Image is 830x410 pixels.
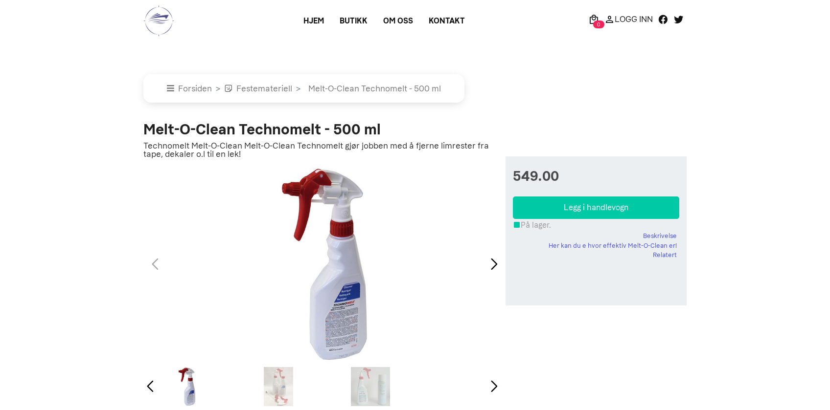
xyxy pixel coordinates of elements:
[143,167,506,362] div: 1 / 3
[593,21,604,28] span: 0
[296,12,332,30] a: Hjem
[224,84,292,93] a: Festemateriell
[143,122,506,137] h2: Melt-O-Clean Technomelt - 500 ml
[143,142,506,158] p: Technomelt Melt-O-Clean Melt-O-Clean Technomelt gjør jobben med å fjerne limrester fra tape, deka...
[586,13,601,25] a: 0
[143,74,687,103] nav: breadcrumb
[304,84,441,93] a: Melt-O-Clean Technomelt - 500 ml
[513,219,679,231] div: På lager.
[167,84,212,93] a: Forsiden
[513,166,679,187] span: 549.00
[143,5,174,37] img: logo
[143,367,231,406] div: 1 / 3
[487,254,501,275] div: Next slide
[653,250,677,260] a: Relatert
[332,12,375,30] a: Butikk
[643,231,677,241] a: Beskrivelse
[327,367,414,406] div: 3 / 3
[549,241,677,251] a: Her kan du e hvor effektiv Melt-O-Clean er!
[513,196,679,219] button: Legg i handlevogn
[601,13,655,25] a: Logg Inn
[513,220,521,230] i: På lager
[143,376,157,397] div: Previous slide
[421,12,473,30] a: Kontakt
[375,12,421,30] a: Om oss
[487,376,501,397] div: Next slide
[235,367,323,406] div: 2 / 3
